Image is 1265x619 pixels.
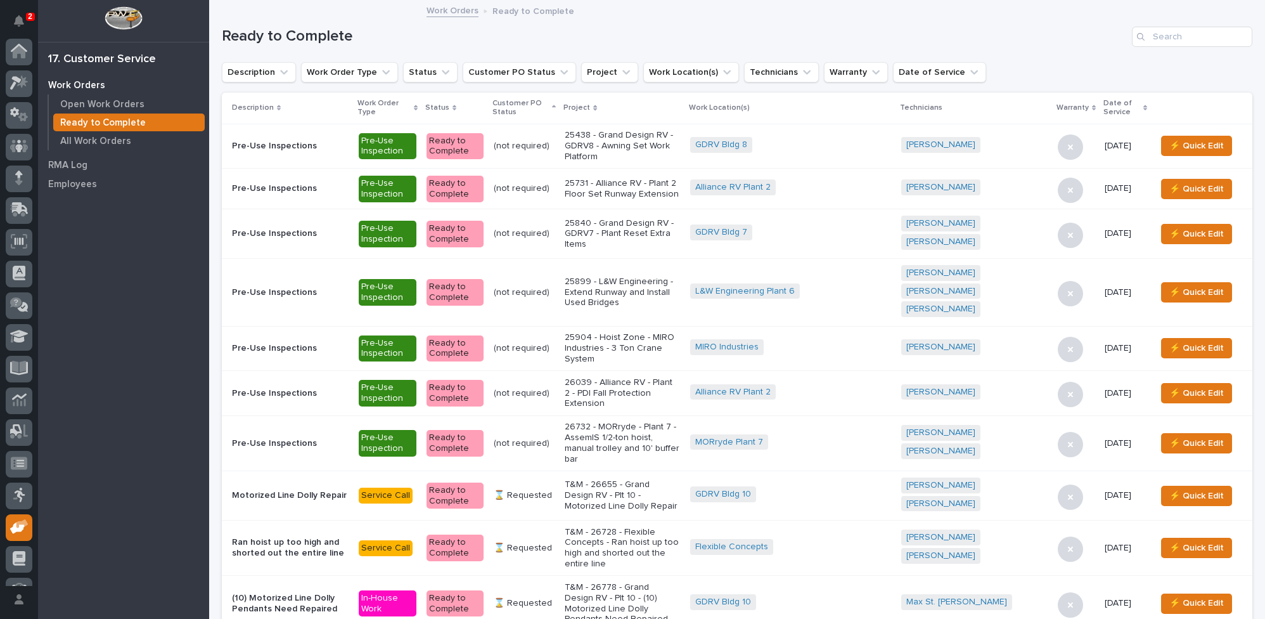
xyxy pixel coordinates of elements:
[1132,27,1252,47] input: Search
[1161,282,1232,303] button: ⚡ Quick Edit
[60,117,146,129] p: Ready to Complete
[1169,226,1224,242] span: ⚡ Quick Edit
[359,488,413,504] div: Service Call
[824,62,888,82] button: Warranty
[565,277,680,308] p: 25899 - L&W Engineering - Extend Runway and Install Used Bridges
[359,336,416,362] div: Pre-Use Inspection
[463,62,576,82] button: Customer PO Status
[301,62,398,82] button: Work Order Type
[565,130,680,162] p: 25438 - Grand Design RV - GDRV8 - Awning Set Work Platform
[565,178,680,200] p: 25731 - Alliance RV - Plant 2 Floor Set Runway Extension
[494,183,555,194] p: (not required)
[222,521,1252,576] tr: Ran hoist up too high and shorted out the entire lineService CallReady to Complete⌛ RequestedT&M ...
[695,597,751,608] a: GDRV Bldg 10
[1169,138,1224,153] span: ⚡ Quick Edit
[565,527,680,570] p: T&M - 26728 - Flexible Concepts - Ran hoist up too high and shorted out the entire line
[565,377,680,409] p: 26039 - Alliance RV - Plant 2 - PDI Fall Protection Extension
[427,430,484,457] div: Ready to Complete
[1161,383,1232,403] button: ⚡ Quick Edit
[48,53,156,67] div: 17. Customer Service
[359,590,416,617] div: In-House Work
[689,101,750,115] p: Work Location(s)
[38,75,209,94] a: Work Orders
[494,343,555,354] p: (not required)
[1161,224,1232,244] button: ⚡ Quick Edit
[222,326,1252,371] tr: Pre-Use InspectionsPre-Use InspectionReady to Complete(not required)25904 - Hoist Zone - MIRO Ind...
[1161,179,1232,199] button: ⚡ Quick Edit
[49,132,209,150] a: All Work Orders
[906,480,975,491] a: [PERSON_NAME]
[893,62,986,82] button: Date of Service
[232,438,349,449] p: Pre-Use Inspections
[906,237,975,247] a: [PERSON_NAME]
[16,15,32,36] div: Notifications2
[695,227,747,238] a: GDRV Bldg 7
[494,490,555,501] p: ⌛ Requested
[906,286,975,297] a: [PERSON_NAME]
[359,430,416,457] div: Pre-Use Inspection
[222,415,1252,471] tr: Pre-Use InspectionsPre-Use InspectionReady to Complete(not required)26732 - MORryde - Plant 7 - A...
[1105,287,1146,298] p: [DATE]
[232,388,349,399] p: Pre-Use Inspections
[1169,386,1224,401] span: ⚡ Quick Edit
[1161,338,1232,358] button: ⚡ Quick Edit
[427,3,478,17] a: Work Orders
[6,8,32,34] button: Notifications
[906,268,975,278] a: [PERSON_NAME]
[1105,598,1146,609] p: [DATE]
[359,279,416,306] div: Pre-Use Inspection
[906,304,975,315] a: [PERSON_NAME]
[744,62,819,82] button: Technicians
[906,551,975,561] a: [PERSON_NAME]
[60,136,131,147] p: All Work Orders
[1161,136,1232,156] button: ⚡ Quick Edit
[232,228,349,239] p: Pre-Use Inspections
[1161,486,1232,506] button: ⚡ Quick Edit
[906,182,975,193] a: [PERSON_NAME]
[359,221,416,247] div: Pre-Use Inspection
[1169,181,1224,197] span: ⚡ Quick Edit
[105,6,142,30] img: Workspace Logo
[906,446,975,457] a: [PERSON_NAME]
[222,471,1252,521] tr: Motorized Line Dolly RepairService CallReady to Complete⌛ RequestedT&M - 26655 - Grand Design RV ...
[48,160,87,171] p: RMA Log
[643,62,739,82] button: Work Location(s)
[1161,433,1232,453] button: ⚡ Quick Edit
[494,438,555,449] p: (not required)
[906,597,1007,608] a: Max St. [PERSON_NAME]
[906,532,975,543] a: [PERSON_NAME]
[695,342,759,353] a: MIRO Industries
[563,101,590,115] p: Project
[1169,341,1224,356] span: ⚡ Quick Edit
[357,96,411,120] p: Work Order Type
[492,3,574,17] p: Ready to Complete
[695,387,771,398] a: Alliance RV Plant 2
[427,483,484,509] div: Ready to Complete
[695,140,747,150] a: GDRV Bldg 8
[565,332,680,364] p: 25904 - Hoist Zone - MIRO Industries - 3 Ton Crane System
[565,218,680,250] p: 25840 - Grand Design RV - GDRV7 - Plant Reset Extra Items
[222,371,1252,416] tr: Pre-Use InspectionsPre-Use InspectionReady to Complete(not required)26039 - Alliance RV - Plant 2...
[427,176,484,202] div: Ready to Complete
[38,174,209,193] a: Employees
[359,380,416,407] div: Pre-Use Inspection
[1105,141,1146,152] p: [DATE]
[494,228,555,239] p: (not required)
[1169,488,1224,504] span: ⚡ Quick Edit
[425,101,449,115] p: Status
[222,27,1127,46] h1: Ready to Complete
[1169,436,1224,451] span: ⚡ Quick Edit
[906,498,975,509] a: [PERSON_NAME]
[1103,96,1140,120] p: Date of Service
[900,101,942,115] p: Technicians
[1161,594,1232,614] button: ⚡ Quick Edit
[1105,490,1146,501] p: [DATE]
[1105,543,1146,554] p: [DATE]
[232,141,349,152] p: Pre-Use Inspections
[1161,538,1232,558] button: ⚡ Quick Edit
[222,259,1252,327] tr: Pre-Use InspectionsPre-Use InspectionReady to Complete(not required)25899 - L&W Engineering - Ext...
[695,182,771,193] a: Alliance RV Plant 2
[695,286,795,297] a: L&W Engineering Plant 6
[494,287,555,298] p: (not required)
